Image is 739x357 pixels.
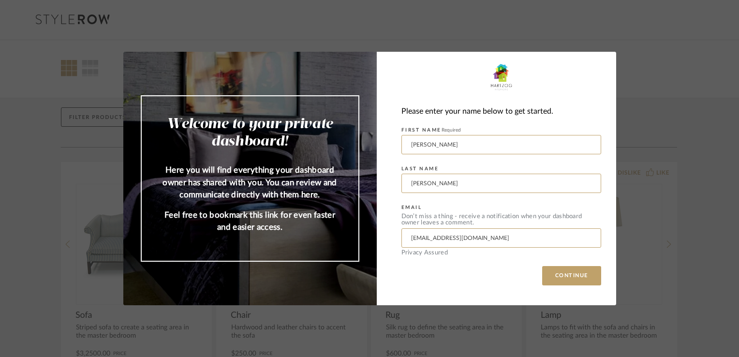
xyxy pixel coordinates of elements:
[161,164,339,201] p: Here you will find everything your dashboard owner has shared with you. You can review and commun...
[401,205,422,210] label: EMAIL
[401,135,601,154] input: Enter First Name
[401,105,601,118] div: Please enter your name below to get started.
[401,213,601,226] div: Don’t miss a thing - receive a notification when your dashboard owner leaves a comment.
[401,166,439,172] label: LAST NAME
[401,250,601,256] div: Privacy Assured
[401,174,601,193] input: Enter Last Name
[401,228,601,248] input: Enter Email
[401,127,461,133] label: FIRST NAME
[161,209,339,234] p: Feel free to bookmark this link for even faster and easier access.
[542,266,601,285] button: CONTINUE
[161,116,339,150] h2: Welcome to your private dashboard!
[442,128,461,133] span: Required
